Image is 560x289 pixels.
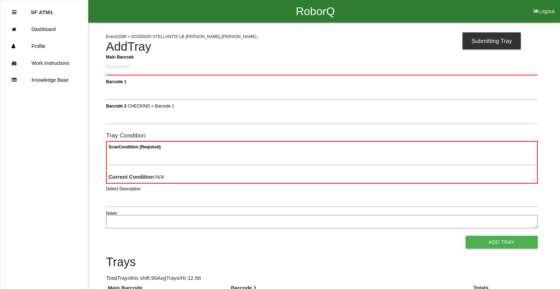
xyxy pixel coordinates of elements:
[106,59,538,75] input: Required
[0,38,88,55] a: Profile
[31,4,53,15] p: SF ATM1
[106,40,538,54] h4: Add Tray
[106,210,117,216] label: Notes
[108,174,154,180] b: Current Condition
[108,144,161,149] b: Scan Condition (Required)
[128,103,174,108] span: CHECKING = Barcode 1
[106,54,134,59] b: Main Barcode
[462,32,521,49] div: Submitting Tray
[106,34,260,39] span: Event 1099 > 0CD00020 STELLANTIS LB [PERSON_NAME] [PERSON_NAME]...
[106,103,126,108] b: Barcode 2
[0,21,88,38] a: Dashboard
[12,4,17,21] div: Close
[466,236,538,248] button: Add Tray
[106,132,538,139] h6: Tray Condition
[106,186,141,192] label: Defect Description
[106,256,538,269] h4: Trays
[0,72,88,88] a: Knowledge Base
[106,274,538,282] p: Total Trays this shift: 90 Avg Trays /Hr: 12.86
[108,174,164,180] span: : N/A
[106,79,126,84] b: Barcode 1
[0,55,88,72] a: Work Instructions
